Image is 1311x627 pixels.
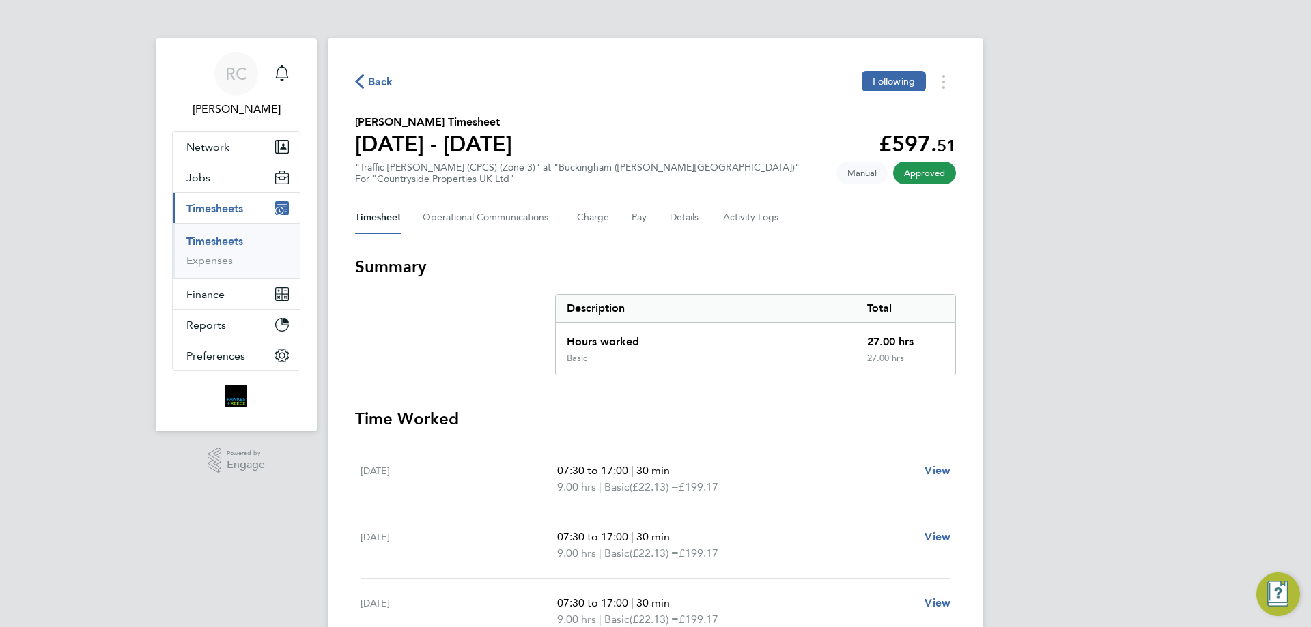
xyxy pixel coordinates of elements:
span: 30 min [636,464,670,477]
span: | [631,596,634,609]
span: Engage [227,459,265,471]
button: Finance [173,279,300,309]
span: 30 min [636,596,670,609]
button: Timesheet [355,201,401,234]
button: Preferences [173,340,300,370]
span: Jobs [186,171,210,184]
span: £199.17 [679,546,718,559]
button: Operational Communications [423,201,555,234]
span: | [599,546,602,559]
span: | [599,613,602,626]
span: Robyn Clarke [172,101,300,117]
a: RC[PERSON_NAME] [172,52,300,117]
span: RC [225,65,247,83]
h3: Summary [355,256,956,278]
button: Engage Resource Center [1256,572,1300,616]
span: Back [368,74,393,90]
div: 27.00 hrs [856,353,955,375]
span: £199.17 [679,480,718,493]
span: View [925,464,950,477]
nav: Main navigation [156,38,317,431]
div: "Traffic [PERSON_NAME] (CPCS) (Zone 3)" at "Buckingham ([PERSON_NAME][GEOGRAPHIC_DATA])" [355,162,800,185]
h2: [PERSON_NAME] Timesheet [355,114,512,130]
span: 07:30 to 17:00 [557,464,628,477]
div: Description [556,295,856,322]
span: Basic [604,545,630,562]
a: View [925,529,950,545]
span: Network [186,141,229,154]
a: View [925,463,950,479]
div: 27.00 hrs [856,323,955,353]
span: View [925,530,950,543]
span: View [925,596,950,609]
span: 07:30 to 17:00 [557,596,628,609]
img: bromak-logo-retina.png [225,385,247,407]
button: Reports [173,310,300,340]
div: Timesheets [173,223,300,278]
span: Following [873,75,915,87]
span: 07:30 to 17:00 [557,530,628,543]
span: | [599,480,602,493]
span: Reports [186,319,226,332]
div: Summary [555,294,956,375]
span: 30 min [636,530,670,543]
div: Total [856,295,955,322]
div: Hours worked [556,323,856,353]
h1: [DATE] - [DATE] [355,130,512,158]
span: 9.00 hrs [557,480,596,493]
app-decimal: £597. [879,131,956,157]
span: | [631,464,634,477]
a: Timesheets [186,235,243,248]
h3: Time Worked [355,408,956,430]
span: Preferences [186,349,245,362]
div: [DATE] [361,463,557,495]
a: View [925,595,950,611]
button: Following [862,71,926,91]
span: | [631,530,634,543]
span: Finance [186,288,225,301]
span: (£22.13) = [630,613,679,626]
span: Timesheets [186,202,243,215]
button: Back [355,73,393,90]
span: 9.00 hrs [557,546,596,559]
span: 9.00 hrs [557,613,596,626]
span: £199.17 [679,613,718,626]
a: Expenses [186,254,233,267]
button: Jobs [173,162,300,192]
a: Powered byEngage [208,448,266,473]
span: This timesheet was manually created. [836,162,888,184]
button: Activity Logs [723,201,780,234]
span: This timesheet has been approved. [893,162,956,184]
a: Go to home page [172,385,300,407]
span: Powered by [227,448,265,459]
button: Pay [632,201,648,234]
span: (£22.13) = [630,480,679,493]
button: Network [173,132,300,162]
button: Details [670,201,701,234]
span: (£22.13) = [630,546,679,559]
button: Charge [577,201,610,234]
div: [DATE] [361,529,557,562]
button: Timesheets [173,193,300,223]
button: Timesheets Menu [931,71,956,92]
div: For "Countryside Properties UK Ltd" [355,173,800,185]
span: 51 [937,136,956,156]
span: Basic [604,479,630,495]
div: Basic [567,353,587,364]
